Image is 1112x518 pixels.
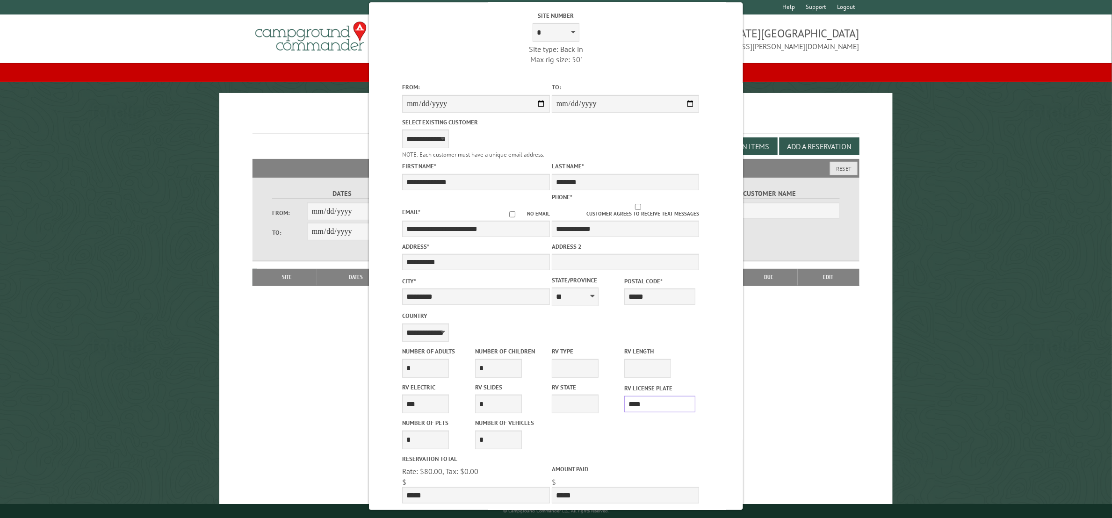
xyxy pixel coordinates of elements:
label: RV License Plate [624,384,695,393]
label: Address 2 [552,242,700,251]
label: To: [552,83,700,92]
label: From: [402,83,550,92]
label: Last Name [552,162,700,171]
div: Site type: Back in [482,44,630,54]
th: Dates [317,269,395,286]
label: RV Slides [475,383,546,392]
img: Campground Commander [253,18,369,55]
label: From: [272,209,307,217]
th: Site [257,269,317,286]
label: Address [402,242,550,251]
div: Max rig size: 50' [482,54,630,65]
label: Phone [552,193,572,201]
label: State/Province [552,276,622,285]
label: No email [498,210,550,218]
h1: Reservations [253,108,859,134]
h2: Filters [253,159,859,177]
small: NOTE: Each customer must have a unique email address. [402,151,544,158]
small: © Campground Commander LLC. All rights reserved. [503,508,609,514]
label: RV State [552,383,622,392]
label: Customer Name [700,188,840,199]
label: Customer agrees to receive text messages [552,204,700,218]
label: Dates [272,188,412,199]
span: $ [552,477,556,487]
button: Add a Reservation [780,137,859,155]
th: Edit [798,269,859,286]
span: Rate: $80.00, Tax: $0.00 [402,467,478,476]
a: ? [511,509,513,516]
label: RV Electric [402,383,473,392]
label: Number of Adults [402,347,473,356]
label: Amount paid [552,465,700,474]
label: Postal Code [624,277,695,286]
label: To: [272,228,307,237]
label: City [402,277,550,286]
label: Number of Children [475,347,546,356]
span: $ [402,477,406,487]
label: Site Number [482,11,630,20]
label: Email [402,208,420,216]
input: Customer agrees to receive text messages [577,204,700,210]
label: Select existing customer [402,118,550,127]
label: Number of Pets [402,418,473,427]
th: Due [740,269,798,286]
label: Reservation Total [402,454,550,463]
input: No email [498,211,527,217]
label: Number of Vehicles [475,418,546,427]
label: First Name [402,162,550,171]
label: RV Type [552,347,622,356]
button: Reset [830,162,858,175]
label: Country [402,311,550,320]
label: RV Length [624,347,695,356]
